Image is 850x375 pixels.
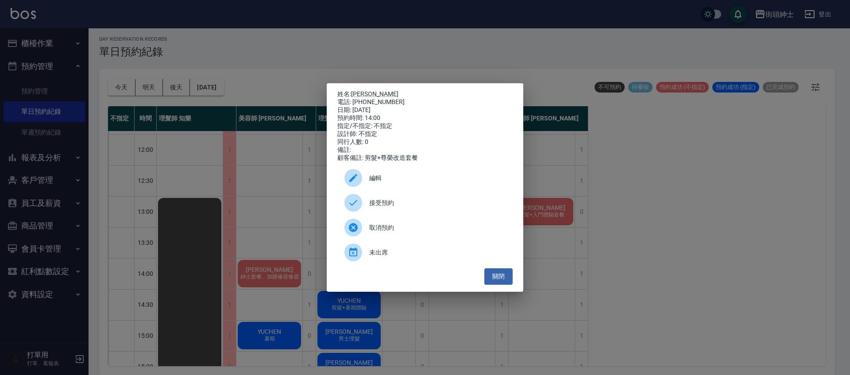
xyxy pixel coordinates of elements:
[337,98,513,106] div: 電話: [PHONE_NUMBER]
[351,90,398,97] a: [PERSON_NAME]
[484,268,513,285] button: 關閉
[337,106,513,114] div: 日期: [DATE]
[369,198,506,208] span: 接受預約
[337,138,513,146] div: 同行人數: 0
[337,215,513,240] div: 取消預約
[369,174,506,183] span: 編輯
[337,166,513,190] div: 編輯
[337,130,513,138] div: 設計師: 不指定
[337,122,513,130] div: 指定/不指定: 不指定
[337,90,513,98] p: 姓名:
[337,240,513,265] div: 未出席
[337,146,513,154] div: 備註:
[337,114,513,122] div: 預約時間: 14:00
[369,248,506,257] span: 未出席
[369,223,506,232] span: 取消預約
[337,190,513,215] div: 接受預約
[337,154,513,162] div: 顧客備註: 剪髮+尊榮改造套餐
